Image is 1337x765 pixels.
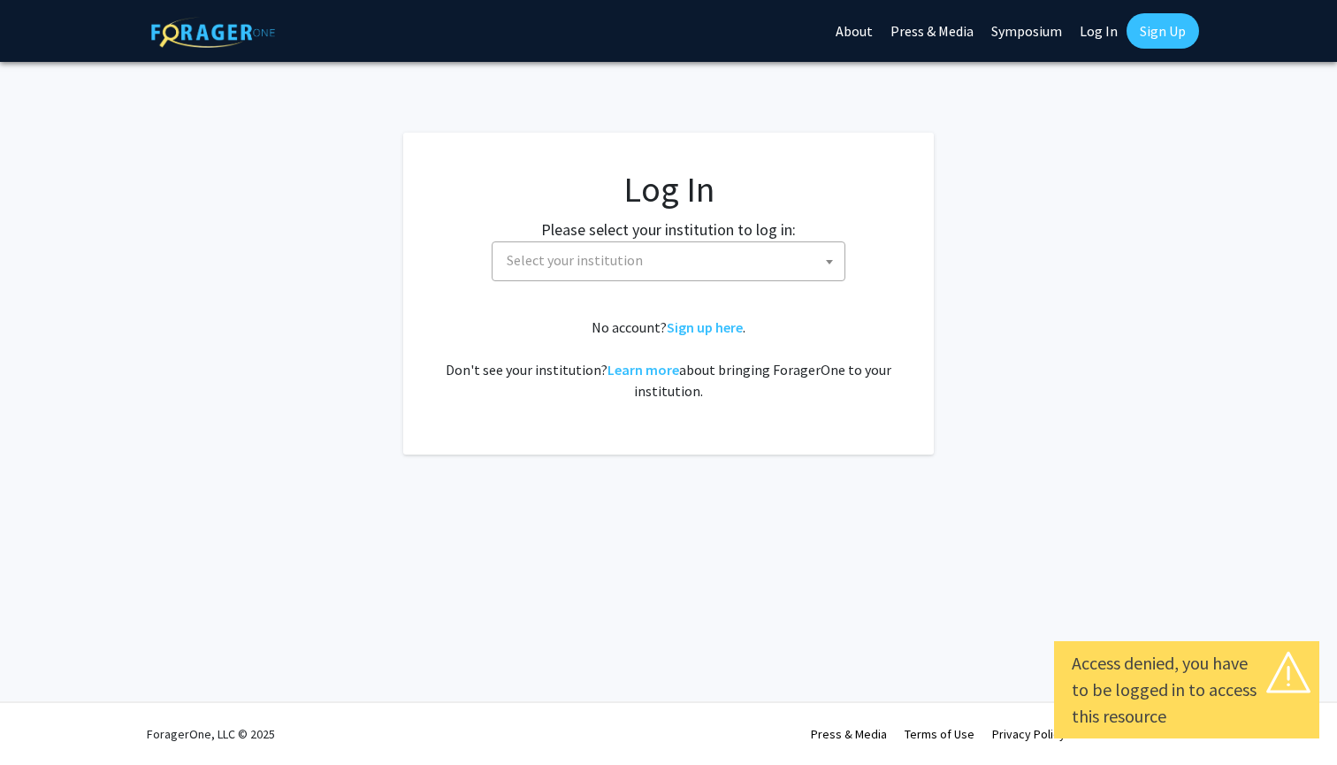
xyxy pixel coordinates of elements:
[500,242,844,279] span: Select your institution
[1262,685,1324,752] iframe: Chat
[1072,650,1302,730] div: Access denied, you have to be logged in to access this resource
[492,241,845,281] span: Select your institution
[541,218,796,241] label: Please select your institution to log in:
[607,361,679,379] a: Learn more about bringing ForagerOne to your institution
[439,168,898,210] h1: Log In
[905,726,974,742] a: Terms of Use
[811,726,887,742] a: Press & Media
[147,703,275,765] div: ForagerOne, LLC © 2025
[151,17,275,48] img: ForagerOne Logo
[507,251,643,269] span: Select your institution
[667,318,743,336] a: Sign up here
[439,317,898,402] div: No account? . Don't see your institution? about bringing ForagerOne to your institution.
[992,726,1066,742] a: Privacy Policy
[1127,13,1199,49] a: Sign Up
